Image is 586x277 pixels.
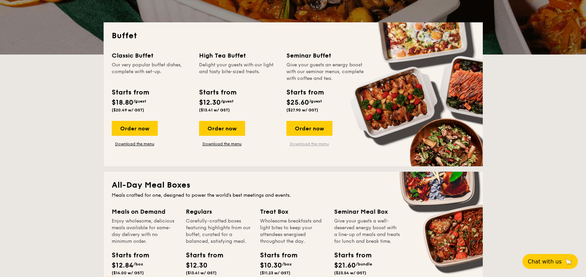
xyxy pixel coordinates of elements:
[286,121,332,136] div: Order now
[309,99,322,104] span: /guest
[112,30,475,41] h2: Buffet
[112,87,149,98] div: Starts from
[112,250,142,260] div: Starts from
[334,218,400,245] div: Give your guests a well-deserved energy boost with a line-up of meals and treats for lunch and br...
[286,62,366,82] div: Give your guests an energy boost with our seminar menus, complete with coffee and tea.
[186,261,208,270] span: $12.30
[522,254,578,269] button: Chat with us🦙
[112,271,144,275] span: ($14.00 w/ GST)
[286,141,332,147] a: Download the menu
[286,51,366,60] div: Seminar Buffet
[199,87,236,98] div: Starts from
[112,62,191,82] div: Our very popular buffet dishes, complete with set-up.
[334,261,356,270] span: $21.60
[221,99,234,104] span: /guest
[112,141,158,147] a: Download the menu
[199,51,278,60] div: High Tea Buffet
[133,262,143,267] span: /box
[286,108,318,112] span: ($27.90 w/ GST)
[282,262,292,267] span: /box
[186,207,252,216] div: Regulars
[112,261,133,270] span: $12.84
[356,262,372,267] span: /bundle
[112,180,475,191] h2: All-Day Meal Boxes
[112,51,191,60] div: Classic Buffet
[112,121,158,136] div: Order now
[286,99,309,107] span: $25.60
[186,250,216,260] div: Starts from
[133,99,146,104] span: /guest
[286,87,323,98] div: Starts from
[528,258,562,265] span: Chat with us
[564,258,572,265] span: 🦙
[186,218,252,245] div: Carefully-crafted boxes featuring highlights from our buffet, curated for a balanced, satisfying ...
[260,218,326,245] div: Wholesome breakfasts and light bites to keep your attendees energised throughout the day.
[260,271,290,275] span: ($11.23 w/ GST)
[186,271,217,275] span: ($13.41 w/ GST)
[112,108,144,112] span: ($20.49 w/ GST)
[260,207,326,216] div: Treat Box
[334,207,400,216] div: Seminar Meal Box
[199,121,245,136] div: Order now
[199,62,278,82] div: Delight your guests with our light and tasty bite-sized treats.
[112,207,178,216] div: Meals on Demand
[334,250,365,260] div: Starts from
[260,261,282,270] span: $10.30
[112,218,178,245] div: Enjoy wholesome, delicious meals available for same-day delivery with no minimum order.
[260,250,290,260] div: Starts from
[199,141,245,147] a: Download the menu
[334,271,366,275] span: ($23.54 w/ GST)
[112,192,475,199] div: Meals crafted for one, designed to power the world's best meetings and events.
[199,99,221,107] span: $12.30
[199,108,230,112] span: ($13.41 w/ GST)
[112,99,133,107] span: $18.80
